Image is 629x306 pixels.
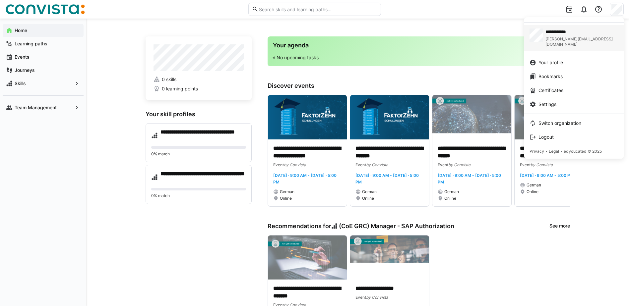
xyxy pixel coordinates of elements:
[538,120,581,127] span: Switch organization
[545,149,547,154] span: •
[545,36,618,47] span: [PERSON_NAME][EMAIL_ADDRESS][DOMAIN_NAME]
[538,134,554,140] span: Logout
[538,59,563,66] span: Your profile
[538,73,563,80] span: Bookmarks
[564,149,602,154] span: edyoucated © 2025
[560,149,562,154] span: •
[538,87,563,94] span: Certificates
[538,101,556,108] span: Settings
[530,149,544,154] span: Privacy
[549,149,559,154] span: Legal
